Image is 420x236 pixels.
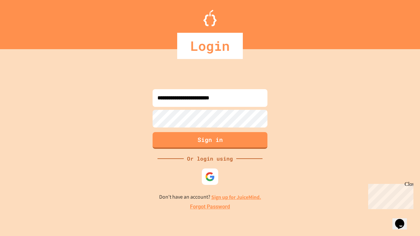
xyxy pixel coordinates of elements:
iframe: chat widget [366,181,413,209]
img: google-icon.svg [205,172,215,182]
img: Logo.svg [203,10,217,26]
button: Sign in [153,132,267,149]
iframe: chat widget [392,210,413,229]
div: Or login using [184,155,236,163]
a: Sign up for JuiceMind. [211,194,261,201]
div: Chat with us now!Close [3,3,45,42]
div: Login [177,33,243,59]
p: Don't have an account? [159,193,261,201]
a: Forgot Password [190,203,230,211]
